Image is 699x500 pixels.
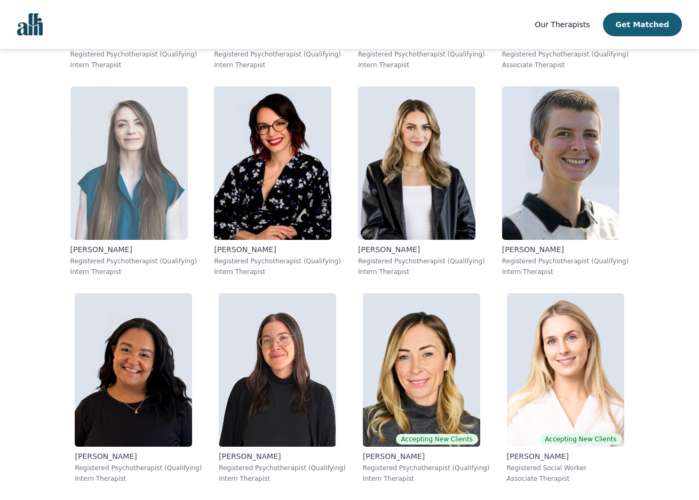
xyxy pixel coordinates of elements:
[507,474,624,483] p: Associate Therapist
[603,13,682,36] button: Get Matched
[70,86,188,240] img: Alexia_Jones
[535,18,590,31] a: Our Therapists
[205,78,349,285] a: Nadine_Coleman[PERSON_NAME]Registered Psychotherapist (Qualifying)Intern Therapist
[75,451,202,462] p: [PERSON_NAME]
[354,285,498,491] a: Keri_GraingerAccepting New Clients[PERSON_NAME]Registered Psychotherapist (Qualifying)Intern Ther...
[363,293,480,447] img: Keri_Grainger
[62,78,206,285] a: Alexia_Jones[PERSON_NAME]Registered Psychotherapist (Qualifying)Intern Therapist
[363,464,490,472] p: Registered Psychotherapist (Qualifying)
[396,434,478,445] span: Accepting New Clients
[502,86,619,240] img: Ash_Shewchuk
[214,268,341,276] p: Intern Therapist
[219,464,346,472] p: Registered Psychotherapist (Qualifying)
[507,451,624,462] p: [PERSON_NAME]
[358,61,485,69] p: Intern Therapist
[75,293,192,447] img: Genna_Ekambi
[502,61,629,69] p: Associate Therapist
[494,78,638,285] a: Ash_Shewchuk[PERSON_NAME]Registered Psychotherapist (Qualifying)Intern Therapist
[70,244,197,255] p: [PERSON_NAME]
[75,464,202,472] p: Registered Psychotherapist (Qualifying)
[363,451,490,462] p: [PERSON_NAME]
[219,451,346,462] p: [PERSON_NAME]
[502,257,629,265] p: Registered Psychotherapist (Qualifying)
[363,474,490,483] p: Intern Therapist
[219,474,346,483] p: Intern Therapist
[75,474,202,483] p: Intern Therapist
[214,244,341,255] p: [PERSON_NAME]
[214,61,341,69] p: Intern Therapist
[214,257,341,265] p: Registered Psychotherapist (Qualifying)
[70,257,197,265] p: Registered Psychotherapist (Qualifying)
[214,86,331,240] img: Nadine_Coleman
[349,78,494,285] a: Chantelle_Ball[PERSON_NAME]Registered Psychotherapist (Qualifying)Intern Therapist
[358,244,485,255] p: [PERSON_NAME]
[507,464,624,472] p: Registered Social Worker
[70,61,197,69] p: Intern Therapist
[535,20,590,29] span: Our Therapists
[502,244,629,255] p: [PERSON_NAME]
[498,285,633,491] a: Danielle_DjelicAccepting New Clients[PERSON_NAME]Registered Social WorkerAssociate Therapist
[507,293,624,447] img: Danielle_Djelic
[17,13,43,36] img: alli logo
[358,86,475,240] img: Chantelle_Ball
[70,50,197,59] p: Registered Psychotherapist (Qualifying)
[502,268,629,276] p: Intern Therapist
[502,50,629,59] p: Registered Psychotherapist (Qualifying)
[539,434,622,445] span: Accepting New Clients
[66,285,210,491] a: Genna_Ekambi[PERSON_NAME]Registered Psychotherapist (Qualifying)Intern Therapist
[358,268,485,276] p: Intern Therapist
[358,257,485,265] p: Registered Psychotherapist (Qualifying)
[219,293,336,447] img: Ariane_Foucher
[358,50,485,59] p: Registered Psychotherapist (Qualifying)
[70,268,197,276] p: Intern Therapist
[210,285,354,491] a: Ariane_Foucher[PERSON_NAME]Registered Psychotherapist (Qualifying)Intern Therapist
[214,50,341,59] p: Registered Psychotherapist (Qualifying)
